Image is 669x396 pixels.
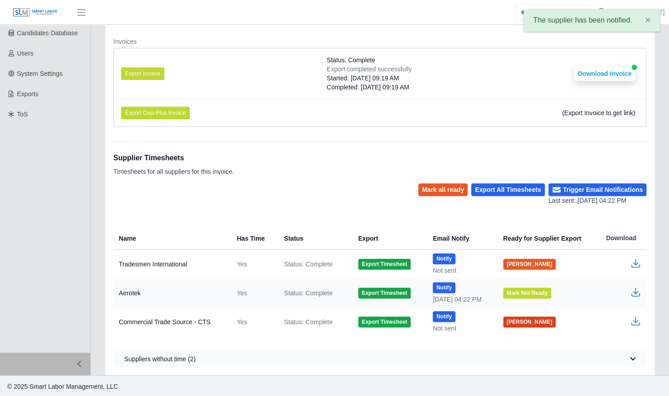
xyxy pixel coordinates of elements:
[645,14,650,25] span: ×
[327,83,412,92] div: Completed: [DATE] 09:19 AM
[124,354,196,363] span: Suppliers without time (2)
[562,109,635,116] span: (Export Invoice to get link)
[229,227,277,250] th: Has Time
[426,227,496,250] th: Email Notify
[358,317,411,327] button: Export Timesheet
[327,65,412,74] div: Export completed successfully
[277,227,351,250] th: Status
[496,227,599,250] th: Ready for Supplier Export
[7,383,118,390] span: © 2025 Smart Labor Management, LLC
[433,324,489,333] div: Not sent
[113,279,229,307] td: Aerotek
[113,153,234,163] h1: Supplier Timesheets
[121,107,190,119] button: Export Cost-Plus Invoice
[284,317,332,326] span: Status: Complete
[17,70,63,77] span: System Settings
[433,295,489,304] div: [DATE] 04:22 PM
[327,74,412,83] div: Started: [DATE] 09:19 AM
[229,250,277,279] td: Yes
[17,90,38,98] span: Exports
[113,167,234,176] p: Timesheets for all suppliers for this invoice.
[17,111,28,118] span: ToS
[574,70,635,77] a: Download Invoice
[229,307,277,336] td: Yes
[13,8,58,18] img: SLM Logo
[358,288,411,298] button: Export Timesheet
[524,9,660,32] div: The supplier has been notified.
[433,282,455,293] button: Notify
[503,288,552,298] button: Mark Not Ready
[121,67,164,80] button: Export Invoice
[515,5,590,20] input: Search
[113,37,646,46] dt: Invoices
[17,50,34,57] span: Users
[113,351,646,367] button: Suppliers without time (2)
[503,317,556,327] button: [PERSON_NAME]
[327,56,375,65] span: Status: Complete
[433,311,455,322] button: Notify
[358,259,411,270] button: Export Timesheet
[433,253,455,264] button: Notify
[418,183,468,196] button: Mark all ready
[503,259,556,270] button: [PERSON_NAME]
[113,307,229,336] td: Commercial Trade Source - CTS
[599,227,646,250] th: Download
[17,29,78,37] span: Candidates Database
[229,279,277,307] td: Yes
[574,66,635,81] button: Download Invoice
[284,260,332,269] span: Status: Complete
[613,8,664,17] a: [PERSON_NAME]
[284,289,332,298] span: Status: Complete
[113,250,229,279] td: Tradesmen International
[113,227,229,250] th: Name
[351,227,426,250] th: Export
[471,183,544,196] button: Export All Timesheets
[548,196,646,205] div: Last sent: [DATE] 04:22 PM
[433,266,489,275] div: Not sent
[548,183,646,196] button: Trigger Email Notifications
